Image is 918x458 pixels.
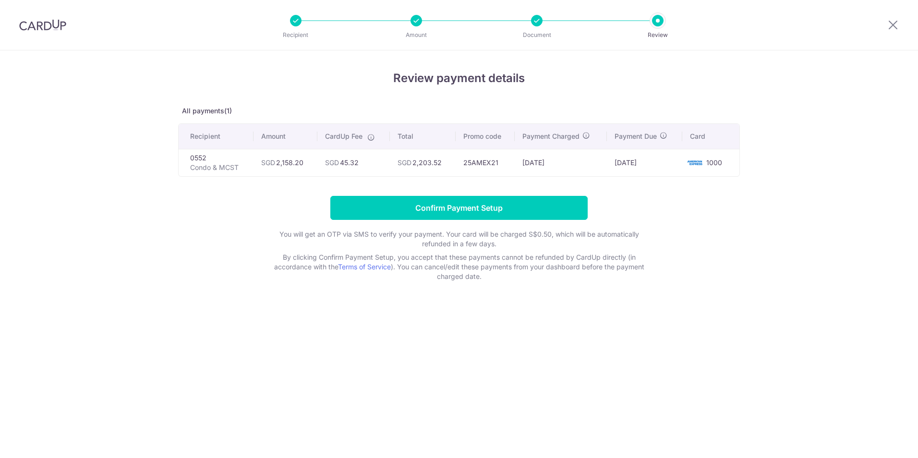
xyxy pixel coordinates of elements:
td: [DATE] [607,149,682,176]
th: Total [390,124,456,149]
span: SGD [261,158,275,167]
h4: Review payment details [178,70,740,87]
p: Document [501,30,572,40]
p: Amount [381,30,452,40]
span: SGD [325,158,339,167]
p: Recipient [260,30,331,40]
span: Payment Due [615,132,657,141]
span: SGD [398,158,411,167]
td: 25AMEX21 [456,149,515,176]
th: Promo code [456,124,515,149]
p: Condo & MCST [190,163,246,172]
img: <span class="translation_missing" title="translation missing: en.account_steps.new_confirm_form.b... [685,157,704,169]
p: Review [622,30,693,40]
th: Recipient [179,124,254,149]
td: 45.32 [317,149,390,176]
th: Card [682,124,739,149]
img: CardUp [19,19,66,31]
p: By clicking Confirm Payment Setup, you accept that these payments cannot be refunded by CardUp di... [267,253,651,281]
span: Payment Charged [522,132,580,141]
td: 2,158.20 [254,149,317,176]
td: [DATE] [515,149,607,176]
td: 0552 [179,149,254,176]
span: 1000 [706,158,722,167]
th: Amount [254,124,317,149]
input: Confirm Payment Setup [330,196,588,220]
a: Terms of Service [338,263,391,271]
td: 2,203.52 [390,149,456,176]
p: You will get an OTP via SMS to verify your payment. Your card will be charged S$0.50, which will ... [267,229,651,249]
p: All payments(1) [178,106,740,116]
span: CardUp Fee [325,132,362,141]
